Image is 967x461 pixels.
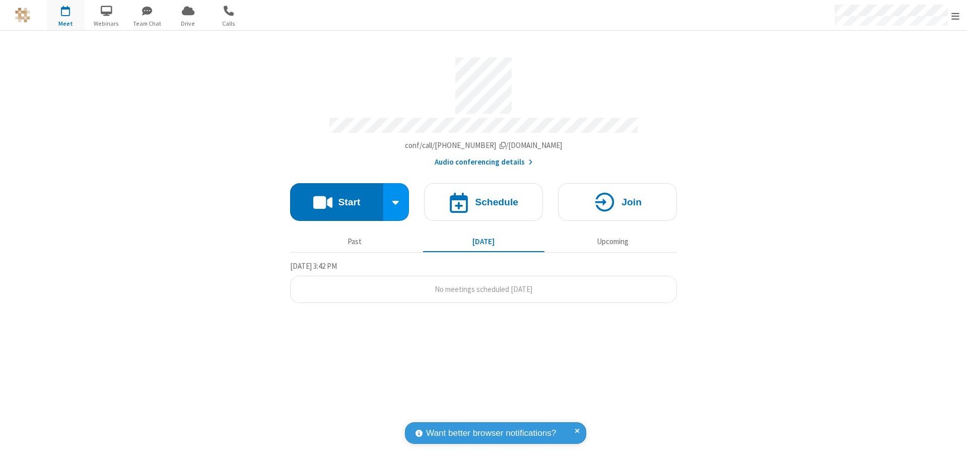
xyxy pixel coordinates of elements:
[88,19,125,28] span: Webinars
[210,19,248,28] span: Calls
[383,183,409,221] div: Start conference options
[405,140,563,151] button: Copy my meeting room linkCopy my meeting room link
[290,260,677,303] section: Today's Meetings
[552,232,673,251] button: Upcoming
[338,197,360,207] h4: Start
[435,157,533,168] button: Audio conferencing details
[290,261,337,271] span: [DATE] 3:42 PM
[47,19,85,28] span: Meet
[558,183,677,221] button: Join
[290,183,383,221] button: Start
[424,183,543,221] button: Schedule
[423,232,544,251] button: [DATE]
[290,50,677,168] section: Account details
[15,8,30,23] img: QA Selenium DO NOT DELETE OR CHANGE
[128,19,166,28] span: Team Chat
[942,435,959,454] iframe: Chat
[475,197,518,207] h4: Schedule
[169,19,207,28] span: Drive
[621,197,642,207] h4: Join
[294,232,416,251] button: Past
[426,427,556,440] span: Want better browser notifications?
[405,140,563,150] span: Copy my meeting room link
[435,284,532,294] span: No meetings scheduled [DATE]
